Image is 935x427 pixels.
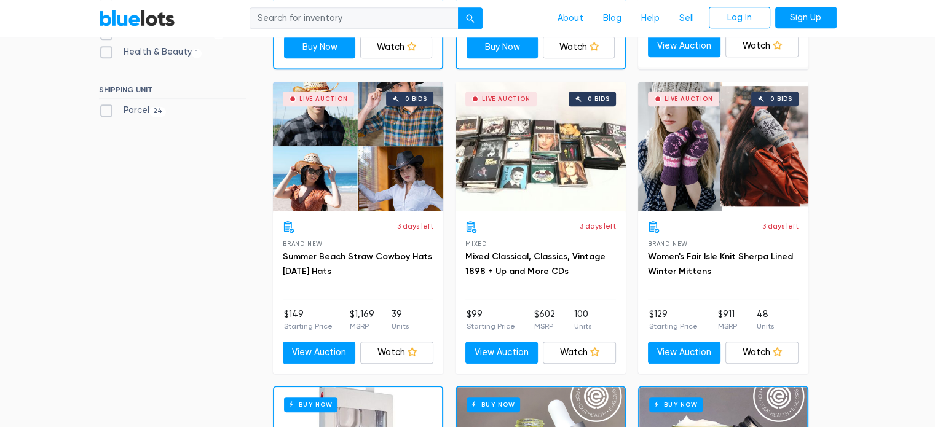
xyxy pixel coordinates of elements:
a: Sign Up [775,7,837,29]
div: Live Auction [482,96,531,102]
p: Starting Price [284,321,333,332]
p: Starting Price [467,321,515,332]
a: Watch [725,35,799,57]
a: Women's Fair Isle Knit Sherpa Lined Winter Mittens [648,251,793,276]
a: View Auction [648,35,721,57]
span: Mixed [465,240,487,247]
li: $911 [717,308,736,332]
div: 0 bids [770,96,792,102]
a: Buy Now [284,36,356,58]
input: Search for inventory [250,7,459,29]
a: Buy Now [467,36,539,58]
p: 3 days left [762,221,799,232]
span: 24 [149,107,167,117]
li: 39 [392,308,409,332]
div: Live Auction [299,96,348,102]
a: Watch [360,342,433,364]
label: Parcel [99,104,167,117]
p: Units [757,321,774,332]
p: 3 days left [397,221,433,232]
span: 1 [192,49,202,58]
span: Brand New [648,240,688,247]
div: 0 bids [405,96,427,102]
a: View Auction [465,342,539,364]
label: Health & Beauty [99,45,202,59]
div: Live Auction [665,96,713,102]
p: Starting Price [649,321,698,332]
div: 0 bids [588,96,610,102]
li: $1,169 [350,308,374,332]
a: About [548,7,593,30]
h6: SHIPPING UNIT [99,85,246,99]
span: Brand New [283,240,323,247]
a: Blog [593,7,631,30]
li: 100 [574,308,591,332]
h6: Buy Now [649,397,703,412]
a: Live Auction 0 bids [638,82,808,211]
a: Mixed Classical, Classics, Vintage 1898 + Up and More CDs [465,251,606,276]
a: Log In [709,7,770,29]
p: Units [392,321,409,332]
p: 3 days left [580,221,616,232]
a: BlueLots [99,9,175,27]
a: Live Auction 0 bids [456,82,626,211]
a: Watch [725,342,799,364]
p: Units [574,321,591,332]
li: $99 [467,308,515,332]
h6: Buy Now [284,397,337,412]
a: Sell [669,7,704,30]
a: Summer Beach Straw Cowboy Hats [DATE] Hats [283,251,432,276]
li: 48 [757,308,774,332]
a: Help [631,7,669,30]
p: MSRP [350,321,374,332]
a: View Auction [283,342,356,364]
a: Watch [543,36,615,58]
a: Live Auction 0 bids [273,82,443,211]
a: View Auction [648,342,721,364]
p: MSRP [534,321,555,332]
li: $149 [284,308,333,332]
a: Watch [360,36,432,58]
li: $129 [649,308,698,332]
h6: Buy Now [467,397,520,412]
li: $602 [534,308,555,332]
p: MSRP [717,321,736,332]
a: Watch [543,342,616,364]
